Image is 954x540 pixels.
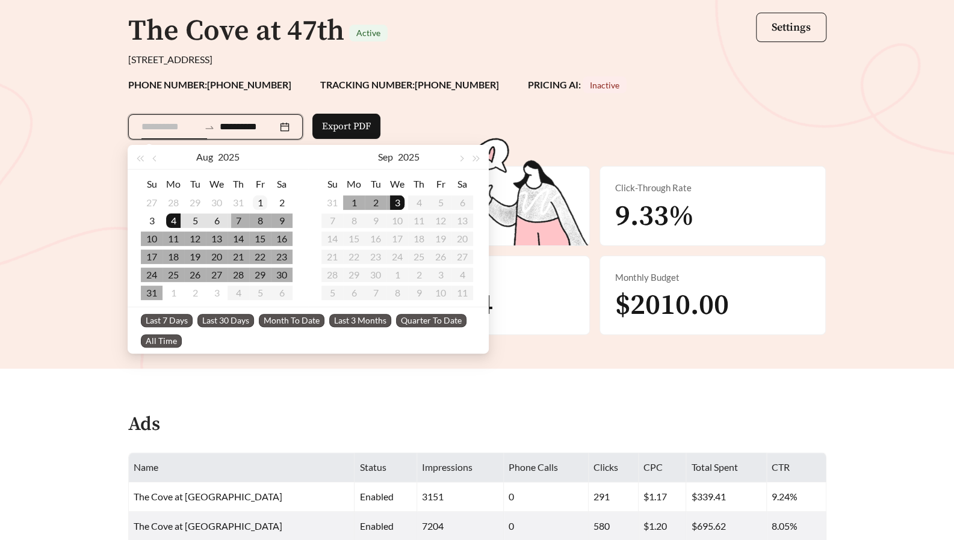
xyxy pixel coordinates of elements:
th: Sa [451,174,473,194]
td: 2025-08-06 [206,212,228,230]
th: Tu [365,174,386,194]
td: 2025-07-29 [184,194,206,212]
div: 1 [347,195,361,210]
th: Tu [184,174,206,194]
button: Aug [196,145,213,169]
div: 16 [274,232,289,246]
div: 7 [231,213,246,228]
div: 21 [231,250,246,264]
td: 2025-09-01 [163,284,184,302]
div: 24 [144,268,159,282]
th: Name [129,453,355,482]
td: 2025-08-28 [228,266,249,284]
th: Impressions [417,453,504,482]
span: Last 7 Days [141,314,193,327]
td: 2025-08-05 [184,212,206,230]
td: 2025-09-02 [184,284,206,302]
td: 2025-08-12 [184,230,206,248]
td: 2025-08-21 [228,248,249,266]
th: Phone Calls [504,453,589,482]
th: Clicks [589,453,639,482]
div: 17 [144,250,159,264]
span: Inactive [590,80,619,90]
div: 23 [274,250,289,264]
div: 5 [188,213,202,228]
td: 2025-08-25 [163,266,184,284]
div: 31 [144,286,159,300]
span: Settings [772,20,811,34]
td: 2025-08-09 [271,212,293,230]
div: 19 [188,250,202,264]
button: 2025 [398,145,420,169]
th: Th [408,174,430,194]
td: 2025-08-19 [184,248,206,266]
button: Sep [378,145,393,169]
td: 2025-08-31 [141,284,163,302]
th: Status [355,453,417,482]
span: All Time [141,334,182,348]
div: 13 [209,232,224,246]
td: 2025-08-01 [249,194,271,212]
h4: Ads [128,414,160,435]
div: Monthly Budget [615,271,811,284]
td: 2025-07-30 [206,194,228,212]
span: CPC [643,461,663,473]
td: 2025-08-07 [228,212,249,230]
button: 2025 [218,145,240,169]
td: 2025-08-16 [271,230,293,248]
span: Last 30 Days [197,314,254,327]
div: 3 [390,195,404,210]
div: [STREET_ADDRESS] [128,52,826,67]
div: 10 [144,232,159,246]
span: CTR [772,461,790,473]
div: 18 [166,250,181,264]
td: 9.24% [767,482,826,512]
th: Su [141,174,163,194]
td: 2025-08-10 [141,230,163,248]
td: 2025-08-30 [271,266,293,284]
div: 27 [209,268,224,282]
button: Settings [756,13,826,42]
div: 9 [274,213,289,228]
td: 2025-08-17 [141,248,163,266]
span: Export PDF [322,119,371,133]
td: 2025-08-08 [249,212,271,230]
th: We [206,174,228,194]
button: Export PDF [312,114,380,139]
div: 27 [144,195,159,210]
th: Mo [163,174,184,194]
div: 11 [166,232,181,246]
td: $1.17 [639,482,687,512]
td: 2025-08-03 [141,212,163,230]
td: 291 [589,482,639,512]
td: 3151 [417,482,504,512]
span: Month To Date [259,314,324,327]
div: 30 [274,268,289,282]
div: 3 [209,286,224,300]
div: 26 [188,268,202,282]
div: Click-Through Rate [615,181,811,195]
div: 30 [209,195,224,210]
div: 22 [253,250,267,264]
th: Th [228,174,249,194]
td: 2025-09-01 [343,194,365,212]
td: 2025-08-11 [163,230,184,248]
span: 9.33% [615,198,693,235]
div: 2 [274,195,289,210]
span: Quarter To Date [396,314,466,327]
td: 2025-08-13 [206,230,228,248]
div: 6 [209,213,224,228]
div: 28 [231,268,246,282]
td: 2025-08-18 [163,248,184,266]
td: 2025-08-26 [184,266,206,284]
span: $2010.00 [615,287,728,324]
td: 2025-08-29 [249,266,271,284]
td: 2025-08-20 [206,248,228,266]
div: 2 [368,195,383,210]
td: 2025-08-31 [321,194,343,212]
th: Mo [343,174,365,194]
th: Sa [271,174,293,194]
span: swap-right [204,122,215,133]
td: 2025-07-27 [141,194,163,212]
th: Total Spent [686,453,767,482]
